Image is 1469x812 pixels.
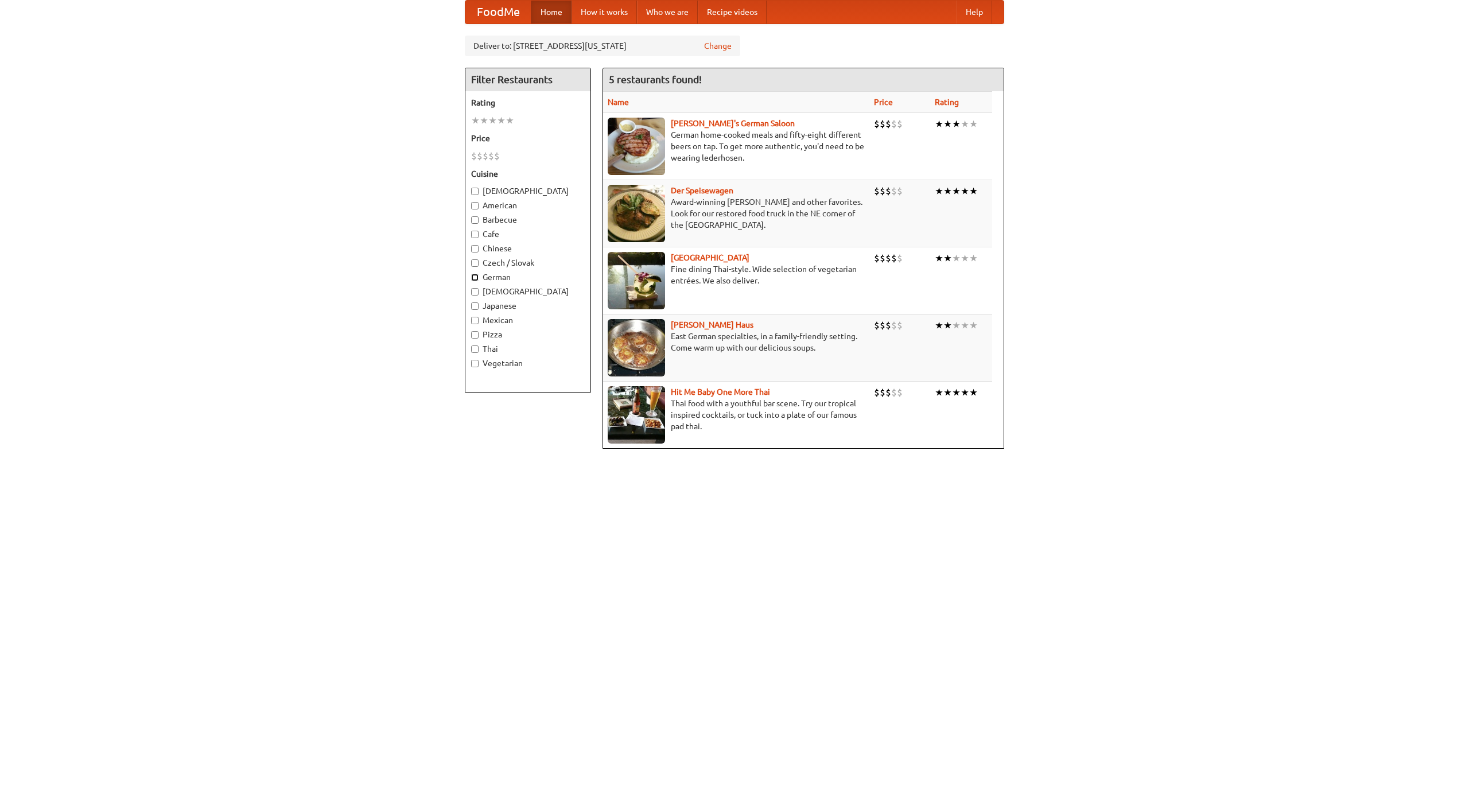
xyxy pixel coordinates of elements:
a: Recipe videos [698,1,767,24]
li: ★ [952,319,961,332]
input: [DEMOGRAPHIC_DATA] [471,288,479,296]
li: ★ [480,114,488,127]
li: $ [897,386,903,399]
li: $ [891,252,897,265]
li: ★ [952,118,961,130]
li: $ [874,386,880,399]
li: $ [880,118,885,130]
input: Cafe [471,231,479,238]
img: speisewagen.jpg [608,185,665,242]
li: ★ [961,252,969,265]
label: Mexican [471,314,585,326]
label: German [471,271,585,283]
input: Chinese [471,245,479,252]
li: $ [880,319,885,332]
li: ★ [497,114,506,127]
li: $ [885,252,891,265]
li: $ [874,185,880,197]
li: ★ [935,185,943,197]
li: $ [471,150,477,162]
label: Thai [471,343,585,355]
input: Mexican [471,317,479,324]
li: ★ [961,386,969,399]
li: ★ [471,114,480,127]
label: American [471,200,585,211]
a: Change [704,40,732,52]
li: ★ [969,252,978,265]
label: Chinese [471,243,585,254]
p: Thai food with a youthful bar scene. Try our tropical inspired cocktails, or tuck into a plate of... [608,398,865,432]
ng-pluralize: 5 restaurants found! [609,74,702,85]
li: ★ [943,386,952,399]
li: ★ [943,118,952,130]
label: Japanese [471,300,585,312]
img: babythai.jpg [608,386,665,444]
li: ★ [935,252,943,265]
li: ★ [961,185,969,197]
li: $ [897,319,903,332]
li: $ [885,386,891,399]
a: [GEOGRAPHIC_DATA] [671,253,749,262]
img: kohlhaus.jpg [608,319,665,376]
li: ★ [943,319,952,332]
li: $ [874,252,880,265]
img: satay.jpg [608,252,665,309]
a: Help [957,1,992,24]
label: [DEMOGRAPHIC_DATA] [471,185,585,197]
li: ★ [969,319,978,332]
li: $ [494,150,500,162]
input: Czech / Slovak [471,259,479,267]
p: German home-cooked meals and fifty-eight different beers on tap. To get more authentic, you'd nee... [608,129,865,164]
li: $ [891,319,897,332]
li: ★ [943,252,952,265]
li: $ [874,118,880,130]
li: $ [880,252,885,265]
h4: Filter Restaurants [465,68,590,91]
input: [DEMOGRAPHIC_DATA] [471,188,479,195]
li: $ [880,386,885,399]
input: Pizza [471,331,479,339]
li: $ [891,386,897,399]
li: $ [885,319,891,332]
a: [PERSON_NAME]'s German Saloon [671,119,795,128]
li: $ [488,150,494,162]
li: ★ [935,118,943,130]
label: [DEMOGRAPHIC_DATA] [471,286,585,297]
p: Award-winning [PERSON_NAME] and other favorites. Look for our restored food truck in the NE corne... [608,196,865,231]
h5: Rating [471,97,585,108]
li: ★ [961,319,969,332]
li: ★ [969,185,978,197]
label: Cafe [471,228,585,240]
h5: Cuisine [471,168,585,180]
li: ★ [506,114,514,127]
li: $ [477,150,483,162]
li: ★ [943,185,952,197]
img: esthers.jpg [608,118,665,175]
a: Rating [935,98,959,107]
input: German [471,274,479,281]
li: ★ [488,114,497,127]
li: $ [885,185,891,197]
li: $ [897,252,903,265]
a: Name [608,98,629,107]
li: $ [891,118,897,130]
li: ★ [935,319,943,332]
input: Vegetarian [471,360,479,367]
li: ★ [935,386,943,399]
a: [PERSON_NAME] Haus [671,320,753,329]
a: Hit Me Baby One More Thai [671,387,770,397]
a: Price [874,98,893,107]
label: Pizza [471,329,585,340]
li: $ [897,118,903,130]
p: Fine dining Thai-style. Wide selection of vegetarian entrées. We also deliver. [608,263,865,286]
li: $ [885,118,891,130]
a: FoodMe [465,1,531,24]
li: ★ [952,252,961,265]
li: $ [891,185,897,197]
a: Der Speisewagen [671,186,733,195]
